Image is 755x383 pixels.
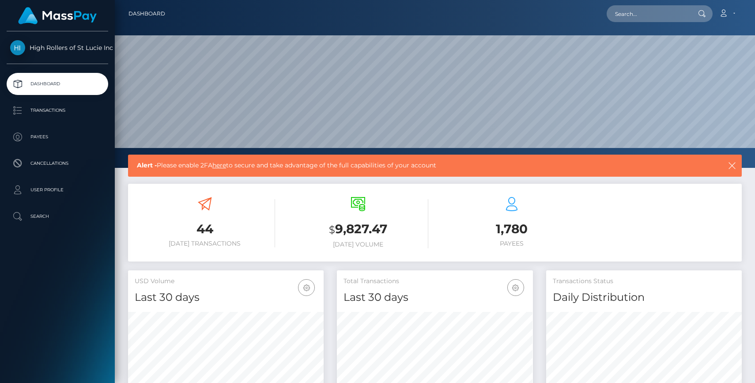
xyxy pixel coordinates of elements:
[7,126,108,148] a: Payees
[7,152,108,174] a: Cancellations
[10,40,25,55] img: High Rollers of St Lucie Inc
[553,277,735,286] h5: Transactions Status
[10,104,105,117] p: Transactions
[212,161,226,169] a: here
[329,224,335,236] small: $
[137,161,668,170] span: Please enable 2FA to secure and take advantage of the full capabilities of your account
[135,240,275,247] h6: [DATE] Transactions
[344,290,526,305] h4: Last 30 days
[10,210,105,223] p: Search
[135,277,317,286] h5: USD Volume
[288,220,429,239] h3: 9,827.47
[18,7,97,24] img: MassPay Logo
[10,183,105,197] p: User Profile
[10,157,105,170] p: Cancellations
[7,73,108,95] a: Dashboard
[344,277,526,286] h5: Total Transactions
[442,240,582,247] h6: Payees
[607,5,690,22] input: Search...
[7,179,108,201] a: User Profile
[442,220,582,238] h3: 1,780
[288,241,429,248] h6: [DATE] Volume
[10,130,105,144] p: Payees
[135,290,317,305] h4: Last 30 days
[10,77,105,91] p: Dashboard
[137,161,157,169] b: Alert -
[7,205,108,228] a: Search
[135,220,275,238] h3: 44
[128,4,165,23] a: Dashboard
[7,99,108,121] a: Transactions
[7,44,108,52] span: High Rollers of St Lucie Inc
[553,290,735,305] h4: Daily Distribution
